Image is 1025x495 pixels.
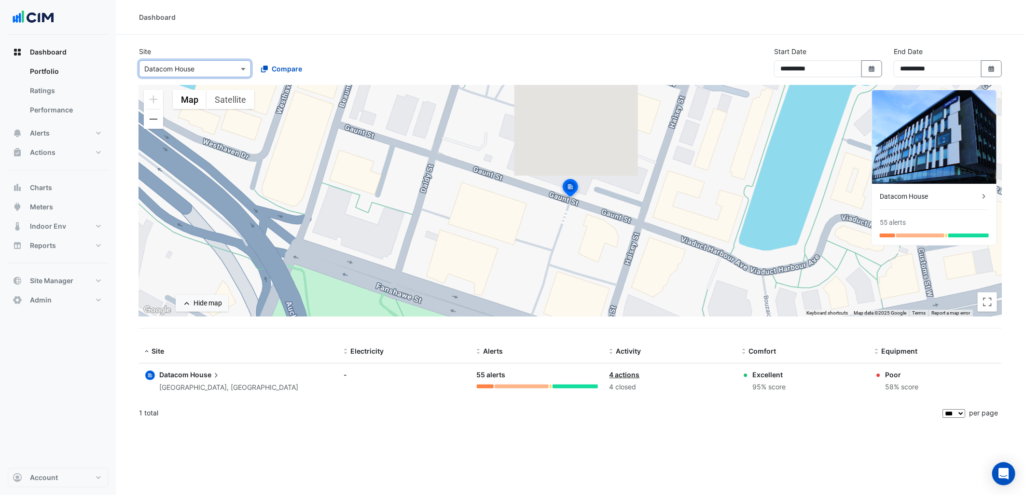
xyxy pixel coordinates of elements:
app-icon: Actions [13,148,22,157]
span: Alerts [484,347,503,355]
button: Alerts [8,124,108,143]
span: Equipment [882,347,918,355]
button: Zoom out [144,110,163,129]
button: Hide map [176,295,228,312]
span: Meters [30,202,53,212]
div: 4 closed [609,382,731,393]
span: Site Manager [30,276,73,286]
span: Activity [616,347,641,355]
app-icon: Dashboard [13,47,22,57]
button: Actions [8,143,108,162]
a: Terms (opens in new tab) [912,310,926,316]
button: Reports [8,236,108,255]
label: End Date [894,46,923,56]
span: Alerts [30,128,50,138]
a: 4 actions [609,371,640,379]
span: Comfort [749,347,776,355]
img: Datacom House [872,90,997,184]
div: 95% score [753,382,786,393]
button: Charts [8,178,108,197]
button: Admin [8,290,108,310]
span: per page [969,409,998,417]
div: 55 alerts [477,370,598,381]
a: Ratings [22,81,108,100]
span: Electricity [351,347,384,355]
span: Admin [30,295,52,305]
span: Dashboard [30,47,67,57]
img: Company Logo [12,8,55,27]
app-icon: Reports [13,241,22,250]
div: Dashboard [8,62,108,124]
div: Poor [886,370,919,380]
div: Hide map [194,298,222,308]
button: Meters [8,197,108,217]
div: 58% score [886,382,919,393]
a: Report a map error [931,310,970,316]
button: Show satellite imagery [207,90,254,109]
button: Toggle fullscreen view [978,292,997,312]
div: - [344,370,465,380]
a: Portfolio [22,62,108,81]
span: Indoor Env [30,221,66,231]
app-icon: Meters [13,202,22,212]
div: 1 total [139,401,941,425]
fa-icon: Select Date [868,65,876,73]
button: Dashboard [8,42,108,62]
button: Compare [255,60,308,77]
app-icon: Admin [13,295,22,305]
span: Reports [30,241,56,250]
button: Indoor Env [8,217,108,236]
app-icon: Indoor Env [13,221,22,231]
div: Datacom House [880,192,979,202]
fa-icon: Select Date [987,65,996,73]
div: [GEOGRAPHIC_DATA], [GEOGRAPHIC_DATA] [159,382,298,393]
a: Performance [22,100,108,120]
span: Map data ©2025 Google [854,310,906,316]
span: Actions [30,148,55,157]
div: Open Intercom Messenger [992,462,1015,485]
a: Open this area in Google Maps (opens a new window) [141,304,173,316]
app-icon: Site Manager [13,276,22,286]
span: Site [152,347,164,355]
span: Datacom [159,371,189,379]
button: Account [8,468,108,487]
img: site-pin-selected.svg [560,178,581,201]
label: Start Date [774,46,806,56]
app-icon: Alerts [13,128,22,138]
div: Dashboard [139,12,176,22]
span: Account [30,473,58,482]
span: Compare [272,64,302,74]
span: Charts [30,183,52,192]
button: Keyboard shortcuts [806,310,848,316]
button: Show street map [173,90,207,109]
div: Excellent [753,370,786,380]
button: Site Manager [8,271,108,290]
span: House [190,370,221,380]
app-icon: Charts [13,183,22,192]
div: 55 alerts [880,218,906,228]
label: Site [139,46,151,56]
button: Zoom in [144,90,163,109]
img: Google [141,304,173,316]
